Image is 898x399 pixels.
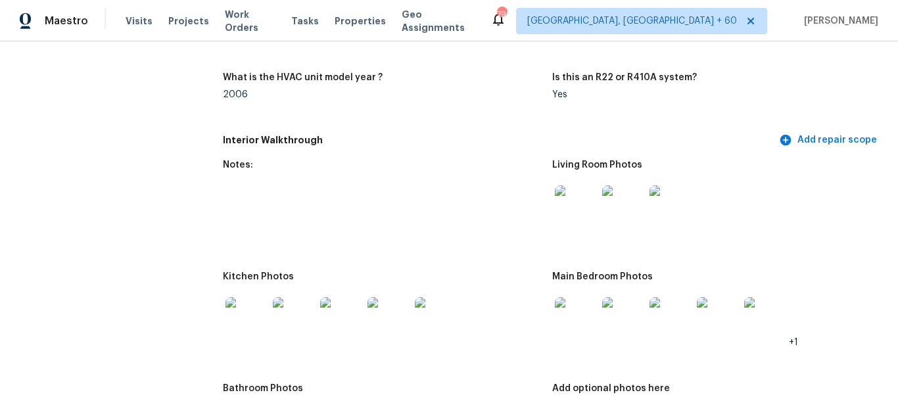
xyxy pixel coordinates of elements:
h5: What is the HVAC unit model year ? [223,73,383,82]
span: [GEOGRAPHIC_DATA], [GEOGRAPHIC_DATA] + 60 [527,14,737,28]
div: Yes [552,90,872,99]
h5: Interior Walkthrough [223,133,776,147]
span: Work Orders [225,8,275,34]
span: Geo Assignments [402,8,475,34]
h5: Kitchen Photos [223,272,294,281]
span: [PERSON_NAME] [799,14,878,28]
span: Projects [168,14,209,28]
span: Properties [335,14,386,28]
div: 796 [497,8,506,21]
h5: Notes: [223,160,253,170]
h5: Bathroom Photos [223,384,303,393]
span: Tasks [291,16,319,26]
span: +1 [789,338,798,347]
h5: Add optional photos here [552,384,670,393]
span: Maestro [45,14,88,28]
h5: Living Room Photos [552,160,642,170]
span: Add repair scope [782,132,877,149]
h5: Main Bedroom Photos [552,272,653,281]
button: Add repair scope [776,128,882,153]
div: 2006 [223,90,542,99]
h5: Is this an R22 or R410A system? [552,73,697,82]
span: Visits [126,14,153,28]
